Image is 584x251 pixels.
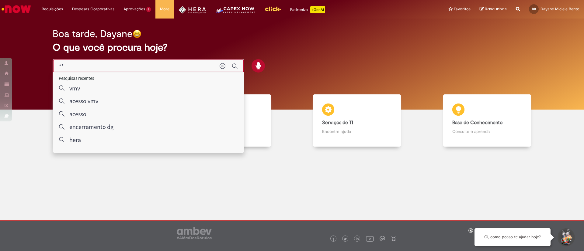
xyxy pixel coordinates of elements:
[452,120,502,126] b: Base de Conhecimento
[557,228,575,246] button: Iniciar Conversa de Suporte
[322,128,392,134] p: Encontre ajuda
[53,42,532,53] h2: O que você procura hoje?
[292,94,422,147] a: Serviços de TI Encontre ajuda
[532,7,536,11] span: DB
[290,6,325,13] div: Padroniza
[356,237,359,241] img: logo_footer_linkedin.png
[322,120,353,126] b: Serviços de TI
[32,94,162,147] a: Tirar dúvidas Tirar dúvidas com Lupi Assist e Gen Ai
[72,6,114,12] span: Despesas Corporativas
[215,6,255,18] img: CapexLogo5.png
[42,6,63,12] span: Requisições
[452,128,522,134] p: Consulte e aprenda
[454,6,471,12] span: Favoritos
[380,236,385,241] img: logo_footer_workplace.png
[123,6,145,12] span: Aprovações
[391,236,396,241] img: logo_footer_naosei.png
[541,6,579,12] span: Dayane Miciele Bento
[133,29,141,38] img: happy-face.png
[265,4,281,13] img: click_logo_yellow_360x200.png
[310,6,325,13] p: +GenAi
[422,94,552,147] a: Base de Conhecimento Consulte e aprenda
[1,3,32,15] img: ServiceNow
[53,29,133,39] h2: Boa tarde, Dayane
[177,227,212,239] img: logo_footer_ambev_rotulo_gray.png
[146,7,151,12] span: 1
[332,238,335,241] img: logo_footer_facebook.png
[179,6,206,14] img: HeraLogo.png
[160,6,169,12] span: More
[480,6,507,12] a: Rascunhos
[366,235,374,243] img: logo_footer_youtube.png
[474,228,551,246] div: Oi, como posso te ajudar hoje?
[485,6,507,12] span: Rascunhos
[344,238,347,241] img: logo_footer_twitter.png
